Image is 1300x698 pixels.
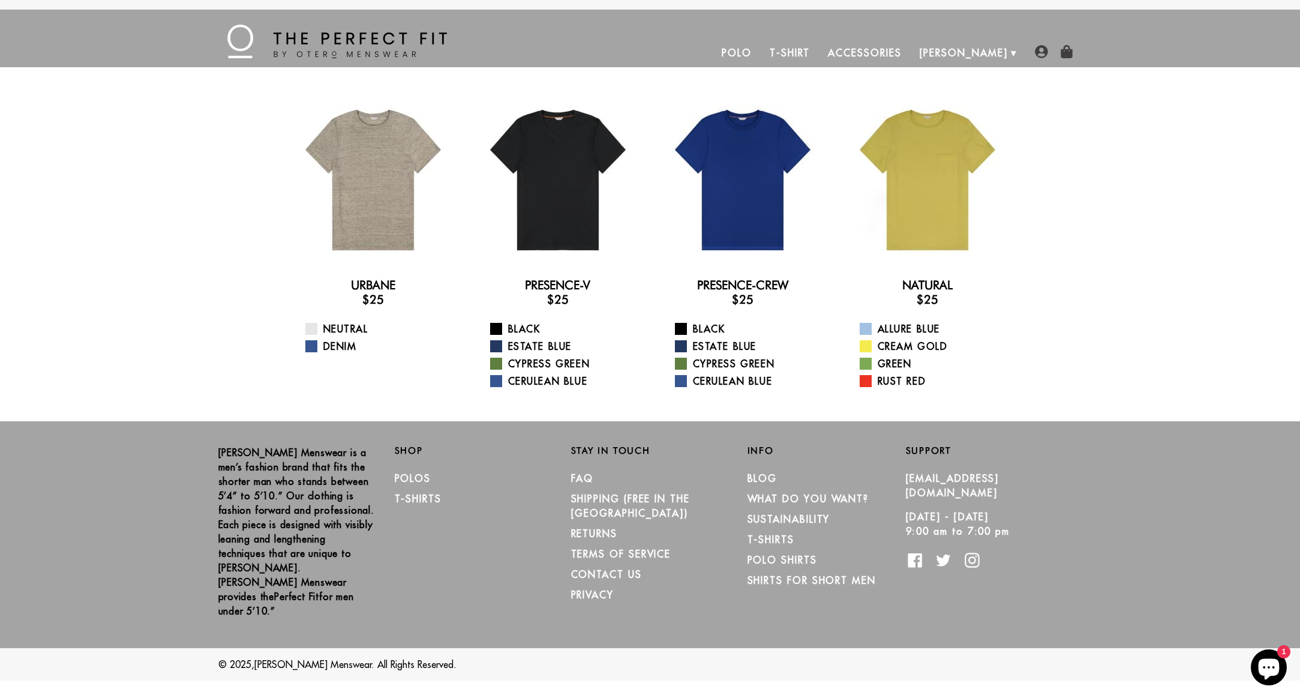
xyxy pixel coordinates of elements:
a: Shirts for Short Men [747,574,876,586]
h3: $25 [290,292,456,307]
img: user-account-icon.png [1035,45,1048,58]
h2: Shop [395,445,553,456]
a: [PERSON_NAME] [911,38,1017,67]
a: Polos [395,472,431,484]
a: [PERSON_NAME] Menswear [254,658,372,670]
a: Neutral [305,322,456,336]
a: PRIVACY [571,589,614,601]
a: Polo Shirts [747,554,817,566]
a: Sustainability [747,513,830,525]
p: [DATE] - [DATE] 9:00 am to 7:00 pm [906,510,1064,538]
a: T-Shirts [747,534,794,546]
p: © 2025, . All Rights Reserved. [218,657,1082,672]
a: Cerulean Blue [490,374,641,388]
h3: $25 [660,292,825,307]
a: Estate Blue [490,339,641,354]
a: Presence-V [525,278,590,292]
h3: $25 [845,292,1010,307]
a: [EMAIL_ADDRESS][DOMAIN_NAME] [906,472,999,499]
h2: Support [906,445,1082,456]
a: Cypress Green [490,357,641,371]
h3: $25 [475,292,641,307]
a: Presence-Crew [697,278,788,292]
a: RETURNS [571,528,617,540]
a: Natural [902,278,953,292]
a: Green [860,357,1010,371]
img: The Perfect Fit - by Otero Menswear - Logo [227,25,447,58]
h2: Stay in Touch [571,445,729,456]
a: Accessories [819,38,910,67]
a: SHIPPING (Free in the [GEOGRAPHIC_DATA]) [571,493,690,519]
a: Cypress Green [675,357,825,371]
a: Cream Gold [860,339,1010,354]
a: T-Shirt [761,38,819,67]
a: Rust Red [860,374,1010,388]
a: Allure Blue [860,322,1010,336]
a: Denim [305,339,456,354]
a: Polo [713,38,761,67]
a: Blog [747,472,777,484]
a: Estate Blue [675,339,825,354]
a: Urbane [351,278,395,292]
inbox-online-store-chat: Shopify online store chat [1247,649,1290,688]
a: T-Shirts [395,493,442,505]
a: TERMS OF SERVICE [571,548,671,560]
a: FAQ [571,472,594,484]
a: What Do You Want? [747,493,869,505]
p: [PERSON_NAME] Menswear is a men’s fashion brand that fits the shorter man who stands between 5’4”... [218,445,377,618]
strong: Perfect Fit [274,591,319,603]
a: Black [675,322,825,336]
img: shopping-bag-icon.png [1060,45,1073,58]
a: Black [490,322,641,336]
a: Cerulean Blue [675,374,825,388]
a: CONTACT US [571,568,642,580]
h2: Info [747,445,906,456]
